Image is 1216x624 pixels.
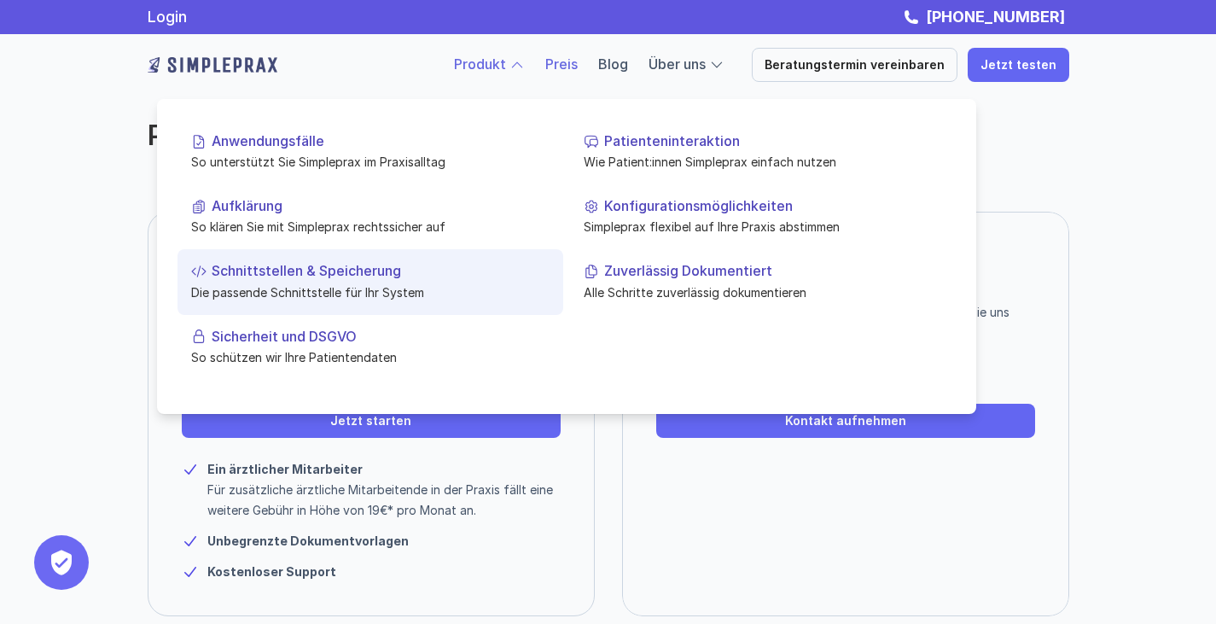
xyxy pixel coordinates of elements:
h2: Preis [148,120,788,152]
p: So unterstützt Sie Simpleprax im Praxisalltag [191,153,550,171]
a: KonfigurationsmöglichkeitenSimpleprax flexibel auf Ihre Praxis abstimmen [570,184,956,249]
a: Preis [545,55,578,73]
a: [PHONE_NUMBER] [922,8,1069,26]
p: Die passende Schnittstelle für Ihr System [191,283,550,300]
a: Blog [598,55,628,73]
p: Schnittstellen & Speicherung [212,263,550,279]
strong: Ein ärztlicher Mitarbeiter [207,462,363,476]
p: Für zusätzliche ärztliche Mitarbeitende in der Praxis fällt eine weitere Gebühr in Höhe von 19€* ... [207,480,561,521]
p: Konfigurationsmöglichkeiten [604,198,942,214]
a: Zuverlässig DokumentiertAlle Schritte zuverlässig dokumentieren [570,249,956,314]
a: Über uns [649,55,706,73]
p: Jetzt starten [330,414,411,429]
a: Jetzt starten [182,404,561,438]
p: Beratungstermin vereinbaren [765,58,945,73]
strong: Kostenloser Support [207,564,336,579]
p: Patienteninteraktion [604,133,942,149]
p: Aufklärung [212,198,550,214]
strong: [PHONE_NUMBER] [926,8,1065,26]
a: AufklärungSo klären Sie mit Simpleprax rechtssicher auf [177,184,563,249]
strong: Unbegrenzte Dokumentvorlagen [207,534,409,548]
a: Produkt [454,55,506,73]
p: Kontakt aufnehmen [785,414,906,429]
p: Zuverlässig Dokumentiert [604,263,942,279]
p: Wie Patient:innen Simpleprax einfach nutzen [584,153,942,171]
a: Jetzt testen [968,48,1069,82]
p: Jetzt testen [980,58,1056,73]
a: Sicherheit und DSGVOSo schützen wir Ihre Patientendaten [177,314,563,379]
p: Anwendungsfälle [212,133,550,149]
a: Beratungstermin vereinbaren [752,48,957,82]
a: PatienteninteraktionWie Patient:innen Simpleprax einfach nutzen [570,120,956,184]
p: Sicherheit und DSGVO [212,328,550,344]
a: Schnittstellen & SpeicherungDie passende Schnittstelle für Ihr System [177,249,563,314]
a: Login [148,8,187,26]
a: AnwendungsfälleSo unterstützt Sie Simpleprax im Praxisalltag [177,120,563,184]
p: So schützen wir Ihre Patientendaten [191,348,550,366]
a: Kontakt aufnehmen [656,404,1035,438]
p: Alle Schritte zuverlässig dokumentieren [584,283,942,300]
p: So klären Sie mit Simpleprax rechtssicher auf [191,218,550,236]
p: Simpleprax flexibel auf Ihre Praxis abstimmen [584,218,942,236]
